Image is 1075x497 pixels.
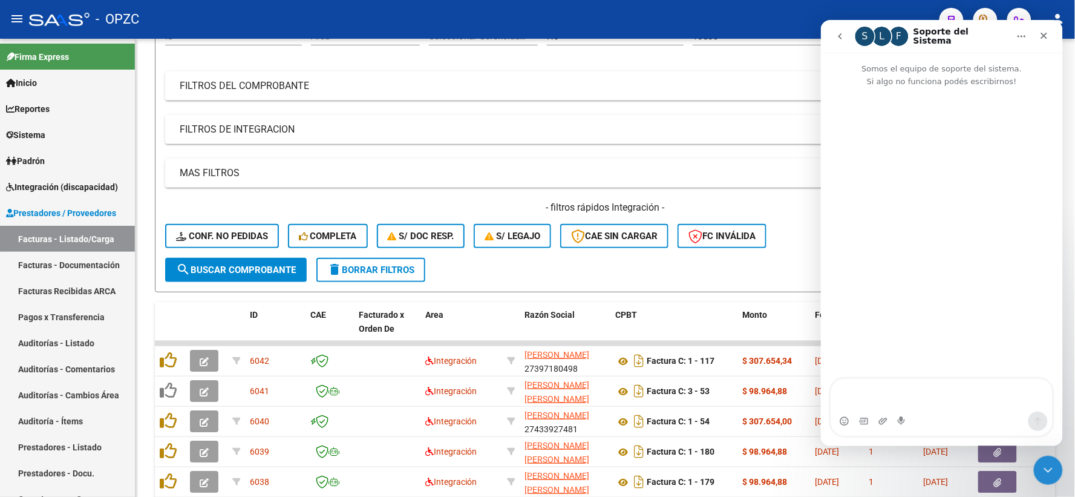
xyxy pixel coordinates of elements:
[524,410,589,420] span: [PERSON_NAME]
[821,20,1063,446] iframe: Intercom live chat
[327,265,414,275] span: Borrar Filtros
[737,302,810,355] datatable-header-cell: Monto
[425,447,477,456] span: Integración
[425,310,443,320] span: Area
[245,302,306,355] datatable-header-cell: ID
[524,409,606,434] div: 27433927481
[165,115,1045,144] mat-expansion-panel-header: FILTROS DE INTEGRACION
[524,469,606,495] div: 27383411292
[524,380,589,404] span: [PERSON_NAME] [PERSON_NAME]
[688,231,756,242] span: FC Inválida
[377,224,465,248] button: S/ Doc Resp.
[354,302,420,355] datatable-header-cell: Facturado x Orden De
[6,206,116,220] span: Prestadores / Proveedores
[1051,12,1065,26] mat-icon: person
[742,356,792,366] strong: $ 307.654,34
[924,447,949,456] span: [DATE]
[742,310,767,320] span: Monto
[631,472,647,492] i: Descargar documento
[647,387,710,397] strong: Factura C: 3 - 53
[1034,456,1063,485] iframe: Intercom live chat
[6,50,69,64] span: Firma Express
[176,265,296,275] span: Buscar Comprobante
[310,310,326,320] span: CAE
[524,310,575,320] span: Razón Social
[869,477,874,487] span: 1
[647,417,710,427] strong: Factura C: 1 - 54
[6,180,118,194] span: Integración (discapacidad)
[571,231,658,242] span: CAE SIN CARGAR
[810,302,864,355] datatable-header-cell: Fecha Cpbt
[180,166,1016,180] mat-panel-title: MAS FILTROS
[388,231,454,242] span: S/ Doc Resp.
[815,477,840,487] span: [DATE]
[96,6,139,33] span: - OPZC
[524,348,606,374] div: 27397180498
[6,76,37,90] span: Inicio
[250,356,269,366] span: 6042
[176,262,191,277] mat-icon: search
[420,302,502,355] datatable-header-cell: Area
[474,224,551,248] button: S/ legajo
[165,258,307,282] button: Buscar Comprobante
[250,310,258,320] span: ID
[10,12,24,26] mat-icon: menu
[815,386,840,396] span: [DATE]
[425,416,477,426] span: Integración
[176,231,268,242] span: Conf. no pedidas
[815,416,840,426] span: [DATE]
[631,351,647,370] i: Descargar documento
[524,441,589,478] span: [PERSON_NAME] [PERSON_NAME][US_STATE]
[180,123,1016,136] mat-panel-title: FILTROS DE INTEGRACION
[742,447,787,456] strong: $ 98.964,88
[815,447,840,456] span: [DATE]
[631,381,647,401] i: Descargar documento
[6,154,45,168] span: Padrón
[6,128,45,142] span: Sistema
[631,412,647,431] i: Descargar documento
[165,159,1045,188] mat-expansion-panel-header: MAS FILTROS
[631,442,647,461] i: Descargar documento
[359,310,404,334] span: Facturado x Orden De
[165,71,1045,100] mat-expansion-panel-header: FILTROS DEL COMPROBANTE
[299,231,357,242] span: Completa
[524,378,606,404] div: 27314095818
[610,302,737,355] datatable-header-cell: CPBT
[485,231,540,242] span: S/ legajo
[425,356,477,366] span: Integración
[560,224,668,248] button: CAE SIN CARGAR
[250,447,269,456] span: 6039
[520,302,610,355] datatable-header-cell: Razón Social
[647,478,714,487] strong: Factura C: 1 - 179
[524,439,606,464] div: 27383411292
[615,310,637,320] span: CPBT
[924,477,949,487] span: [DATE]
[869,447,874,456] span: 1
[742,477,787,487] strong: $ 98.964,88
[250,416,269,426] span: 6040
[425,477,477,487] span: Integración
[524,350,589,360] span: [PERSON_NAME]
[180,79,1016,93] mat-panel-title: FILTROS DEL COMPROBANTE
[250,386,269,396] span: 6041
[250,477,269,487] span: 6038
[815,310,858,320] span: Fecha Cpbt
[288,224,368,248] button: Completa
[678,224,766,248] button: FC Inválida
[742,416,792,426] strong: $ 307.654,00
[306,302,354,355] datatable-header-cell: CAE
[6,102,50,116] span: Reportes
